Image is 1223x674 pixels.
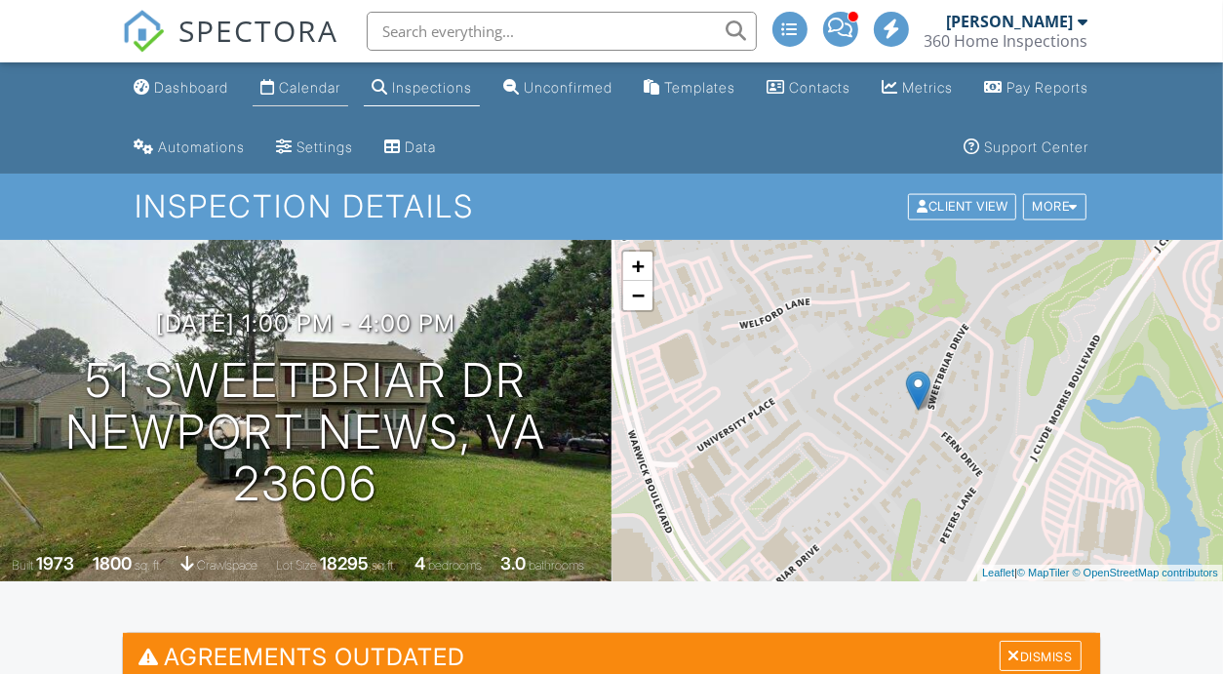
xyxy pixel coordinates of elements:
span: sq.ft. [372,558,396,573]
a: Pay Reports [977,70,1097,106]
div: [PERSON_NAME] [947,12,1074,31]
a: © MapTiler [1017,567,1070,578]
a: Support Center [957,130,1097,166]
div: | [977,565,1223,581]
a: Data [376,130,444,166]
h3: [DATE] 1:00 pm - 4:00 pm [156,310,455,337]
div: Metrics [902,79,953,96]
div: Inspections [392,79,472,96]
a: Inspections [364,70,480,106]
div: Client View [908,194,1016,220]
a: Templates [636,70,743,106]
div: Automations [158,139,245,155]
span: bedrooms [428,558,482,573]
div: 4 [414,553,425,574]
div: Unconfirmed [524,79,612,96]
a: Metrics [874,70,961,106]
a: Zoom in [623,252,652,281]
div: Settings [296,139,353,155]
span: bathrooms [529,558,584,573]
div: Pay Reports [1007,79,1089,96]
h1: 51 Sweetbriar Dr Newport News, VA 23606 [31,355,580,509]
div: 3.0 [500,553,526,574]
a: Leaflet [982,567,1014,578]
div: Templates [664,79,735,96]
div: Contacts [789,79,850,96]
a: Zoom out [623,281,652,310]
span: Built [12,558,33,573]
a: Client View [906,198,1021,213]
div: Support Center [985,139,1089,155]
a: Automations (Advanced) [126,130,253,166]
a: SPECTORA [122,26,338,67]
a: Dashboard [126,70,236,106]
div: Dismiss [1000,641,1082,671]
a: Unconfirmed [495,70,620,106]
div: Data [405,139,436,155]
div: Dashboard [154,79,228,96]
span: Lot Size [276,558,317,573]
div: Calendar [279,79,340,96]
a: Contacts [759,70,858,106]
input: Search everything... [367,12,757,51]
a: Settings [268,130,361,166]
div: More [1023,194,1086,220]
h1: Inspection Details [135,189,1088,223]
img: The Best Home Inspection Software - Spectora [122,10,165,53]
div: 360 Home Inspections [925,31,1088,51]
div: 1800 [93,553,132,574]
a: © OpenStreetMap contributors [1073,567,1218,578]
span: crawlspace [197,558,257,573]
div: 18295 [320,553,369,574]
span: SPECTORA [178,10,338,51]
div: 1973 [36,553,74,574]
span: sq. ft. [135,558,162,573]
a: Calendar [253,70,348,106]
